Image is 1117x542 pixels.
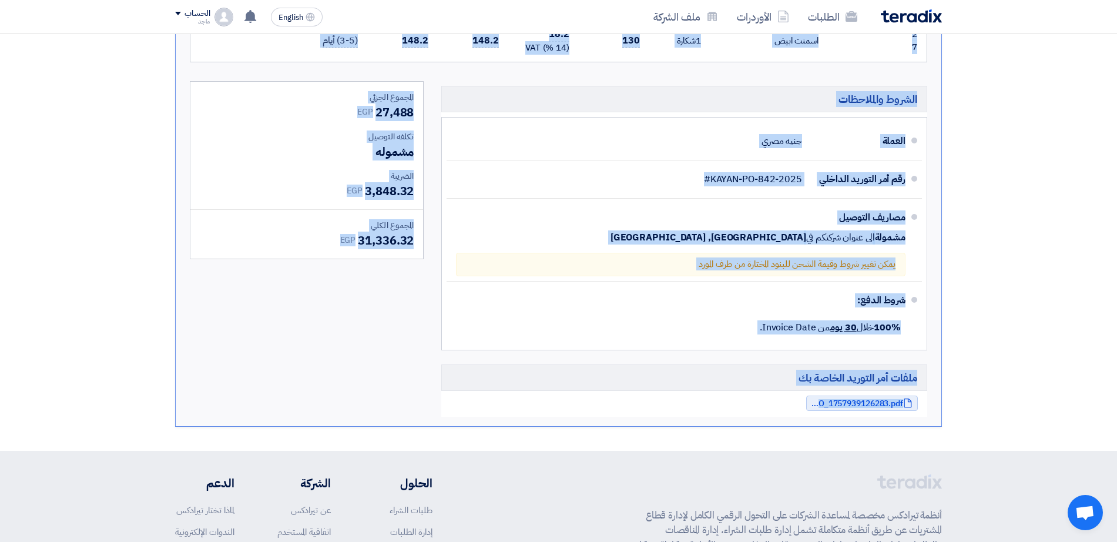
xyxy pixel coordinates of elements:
div: ماجد [175,18,210,25]
span: EGP [347,185,363,197]
span: خلال من Invoice Date. [760,320,901,334]
a: عن تيرادكس [291,504,331,517]
span: مشمولة [875,232,905,243]
span: English [279,14,303,22]
a: اتفاقية المستخدم [277,526,331,538]
span: 31,336.32 [358,232,414,249]
span: #KAYAN-PO-842-2025 [704,173,802,185]
span: EGP [357,106,373,118]
strong: 100% [874,320,901,334]
div: الضريبة [200,170,414,182]
div: شروط الدفع: [465,286,905,315]
a: طلبات الشراء [390,504,432,517]
span: 1 [696,34,701,47]
span: (3-5) أيام [323,34,358,48]
u: 30 يوم [830,320,856,334]
img: Teradix logo [881,9,942,23]
button: English [271,8,323,26]
div: Open chat [1068,495,1103,530]
span: 27,488 [375,103,414,121]
span: مشموله [375,143,414,160]
span: 130 [622,34,640,48]
span: 3,848.32 [365,182,414,200]
li: الدعم [175,474,234,492]
div: اسمنت ابيض [720,34,819,48]
div: يمكن تغيير شروط وقيمة الشحن للبنود المختارة من طرف المورد [456,253,905,276]
div: المجموع الجزئي [200,91,414,103]
td: شكارة [649,20,710,62]
a: لماذا تختار تيرادكس [176,504,234,517]
div: تكلفه التوصيل [200,131,414,143]
span: KAYANPO_1757939126283.pdf [809,399,903,408]
div: (14 %) VAT [518,41,569,55]
a: ملف الشركة [644,3,727,31]
li: الحلول [366,474,432,492]
span: 148.2 [402,34,428,48]
h5: الشروط والملاحظات [441,86,927,112]
span: [GEOGRAPHIC_DATA], [GEOGRAPHIC_DATA] [611,232,806,243]
img: profile_test.png [214,8,233,26]
div: جنيه مصري [762,130,802,152]
div: مصاريف التوصيل [811,203,905,232]
span: 18.2 [549,27,569,42]
div: المجموع الكلي [200,219,414,232]
a: الأوردرات [727,3,799,31]
a: الندوات الإلكترونية [175,526,234,538]
li: الشركة [270,474,331,492]
td: 27 [908,20,927,62]
div: الحساب [185,9,210,19]
h5: ملفات أمر التوريد الخاصة بك [441,364,927,391]
span: الى عنوان شركتكم في [806,232,874,243]
span: EGP [340,234,356,246]
a: KAYANPO_1757939126283.pdf [806,396,918,411]
div: رقم أمر التوريد الداخلي [811,165,905,193]
a: الطلبات [799,3,867,31]
span: 148.2 [472,34,499,48]
div: العملة [811,127,905,155]
a: إدارة الطلبات [390,526,432,538]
